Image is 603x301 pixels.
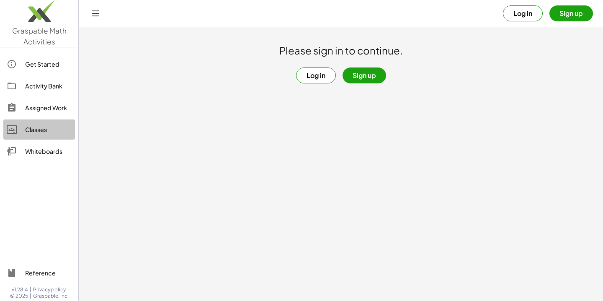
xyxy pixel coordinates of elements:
[25,125,72,135] div: Classes
[33,293,69,299] span: Graspable, Inc.
[33,286,69,293] a: Privacy policy
[25,59,72,69] div: Get Started
[3,76,75,96] a: Activity Bank
[549,5,593,21] button: Sign up
[25,81,72,91] div: Activity Bank
[25,146,72,156] div: Whiteboards
[296,67,336,83] button: Log in
[3,119,75,140] a: Classes
[30,293,31,299] span: |
[12,26,67,46] span: Graspable Math Activities
[343,67,386,83] button: Sign up
[3,98,75,118] a: Assigned Work
[89,7,102,20] button: Toggle navigation
[3,54,75,74] a: Get Started
[25,103,72,113] div: Assigned Work
[10,293,28,299] span: © 2025
[3,141,75,161] a: Whiteboards
[3,263,75,283] a: Reference
[12,286,28,293] span: v1.28.4
[25,268,72,278] div: Reference
[279,44,403,57] h1: Please sign in to continue.
[30,286,31,293] span: |
[503,5,543,21] button: Log in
